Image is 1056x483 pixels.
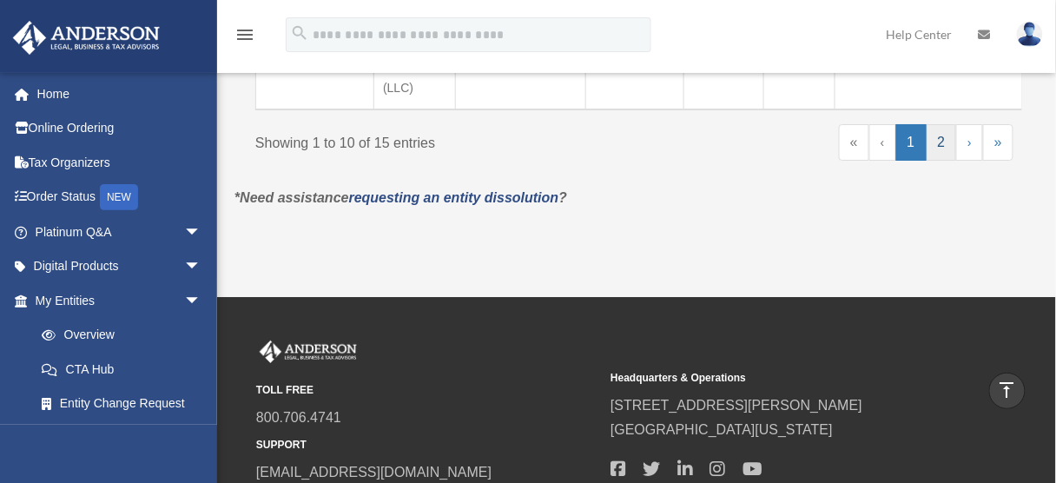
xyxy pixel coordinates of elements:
a: 1 [896,124,927,161]
small: SUPPORT [256,436,598,454]
a: First [839,124,869,161]
a: My Entitiesarrow_drop_down [12,283,219,318]
div: NEW [100,184,138,210]
span: arrow_drop_down [184,215,219,250]
a: menu [234,30,255,45]
a: Previous [869,124,896,161]
a: Digital Productsarrow_drop_down [12,249,228,284]
i: menu [234,24,255,45]
a: requesting an entity dissolution [349,190,559,205]
a: Online Ordering [12,111,228,146]
img: Anderson Advisors Platinum Portal [256,341,360,363]
i: vertical_align_top [997,380,1018,400]
span: arrow_drop_down [184,283,219,319]
a: Next [956,124,983,161]
a: Platinum Q&Aarrow_drop_down [12,215,228,249]
a: Binder Walkthrough [24,420,219,455]
a: CTA Hub [24,352,219,387]
span: arrow_drop_down [184,249,219,285]
div: Showing 1 to 10 of 15 entries [255,124,622,155]
a: Order StatusNEW [12,180,228,215]
a: [STREET_ADDRESS][PERSON_NAME] [610,398,862,413]
i: search [290,23,309,43]
img: User Pic [1017,22,1043,47]
a: [GEOGRAPHIC_DATA][US_STATE] [610,422,833,437]
img: Anderson Advisors Platinum Portal [8,21,165,55]
a: [EMAIL_ADDRESS][DOMAIN_NAME] [256,465,492,480]
a: Last [983,124,1013,161]
a: Entity Change Request [24,387,219,421]
a: 2 [927,124,957,161]
a: Home [12,76,228,111]
em: *Need assistance ? [234,190,567,205]
a: vertical_align_top [989,373,1026,409]
a: 800.706.4741 [256,410,341,425]
a: Tax Organizers [12,145,228,180]
small: TOLL FREE [256,381,598,400]
small: Headquarters & Operations [610,369,953,387]
a: Overview [24,318,210,353]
